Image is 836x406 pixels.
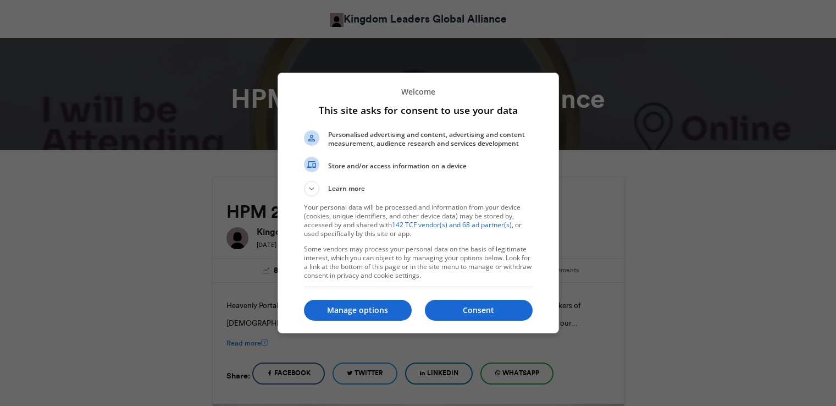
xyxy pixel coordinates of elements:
[304,305,412,316] p: Manage options
[304,86,533,97] p: Welcome
[328,130,533,148] span: Personalised advertising and content, advertising and content measurement, audience research and ...
[425,305,533,316] p: Consent
[304,300,412,321] button: Manage options
[328,184,365,196] span: Learn more
[304,181,533,196] button: Learn more
[328,162,533,171] span: Store and/or access information on a device
[304,203,533,238] p: Your personal data will be processed and information from your device (cookies, unique identifier...
[425,300,533,321] button: Consent
[304,245,533,280] p: Some vendors may process your personal data on the basis of legitimate interest, which you can ob...
[392,220,512,229] a: 142 TCF vendor(s) and 68 ad partner(s)
[304,103,533,117] h1: This site asks for consent to use your data
[278,73,559,333] div: This site asks for consent to use your data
